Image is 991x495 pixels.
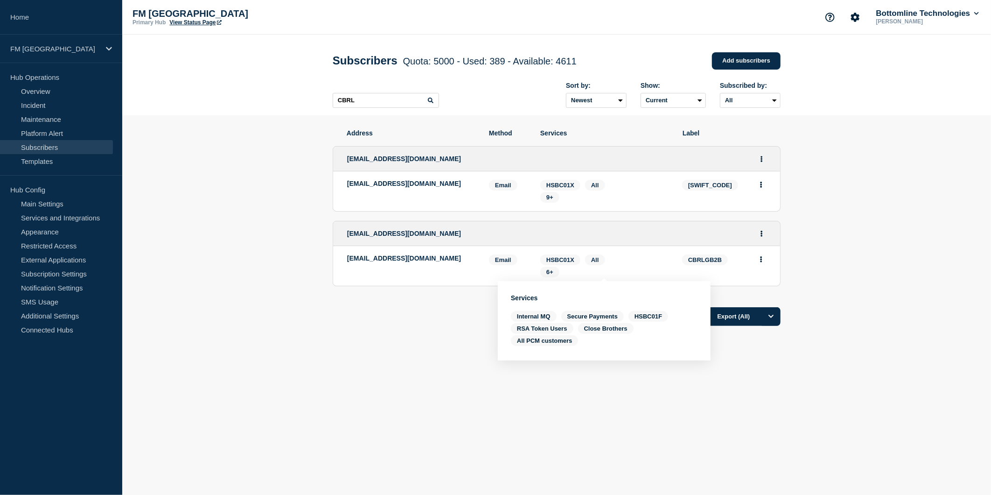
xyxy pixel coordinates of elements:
[511,323,573,334] span: RSA Token Users
[489,129,526,137] span: Method
[591,256,599,263] span: All
[546,256,574,263] span: HSBC01X
[347,129,475,137] span: Address
[347,155,461,163] span: [EMAIL_ADDRESS][DOMAIN_NAME]
[333,93,439,108] input: Search subscribers
[874,9,981,18] button: Bottomline Technologies
[755,252,767,267] button: Actions
[683,129,767,137] span: Label
[403,56,577,66] span: Quota: 5000 - Used: 389 - Available: 4611
[546,194,553,201] span: 9+
[756,152,768,166] button: Actions
[762,307,781,326] button: Options
[133,8,319,19] p: FM [GEOGRAPHIC_DATA]
[628,311,668,322] span: HSBC01F
[756,226,768,241] button: Actions
[511,294,698,302] h3: Services
[720,82,781,89] div: Subscribed by:
[578,323,634,334] span: Close Brothers
[755,177,767,192] button: Actions
[820,7,840,27] button: Support
[712,52,781,70] a: Add subscribers
[10,45,100,53] p: FM [GEOGRAPHIC_DATA]
[511,311,557,322] span: Internal MQ
[540,129,669,137] span: Services
[682,180,738,191] span: [SWIFT_CODE]
[591,182,599,189] span: All
[546,269,553,276] span: 6+
[333,54,577,67] h1: Subscribers
[720,93,781,108] select: Subscribed by
[489,255,517,265] span: Email
[489,180,517,191] span: Email
[702,307,781,326] button: Export (All)
[641,82,706,89] div: Show:
[874,18,971,25] p: [PERSON_NAME]
[347,180,475,187] p: [EMAIL_ADDRESS][DOMAIN_NAME]
[133,19,166,26] p: Primary Hub
[169,19,221,26] a: View Status Page
[561,311,624,322] span: Secure Payments
[845,7,865,27] button: Account settings
[347,230,461,237] span: [EMAIL_ADDRESS][DOMAIN_NAME]
[347,255,475,262] p: [EMAIL_ADDRESS][DOMAIN_NAME]
[682,255,728,265] span: CBRLGB2B
[566,82,627,89] div: Sort by:
[641,93,706,108] select: Deleted
[546,182,574,189] span: HSBC01X
[511,335,578,346] span: All PCM customers
[566,93,627,108] select: Sort by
